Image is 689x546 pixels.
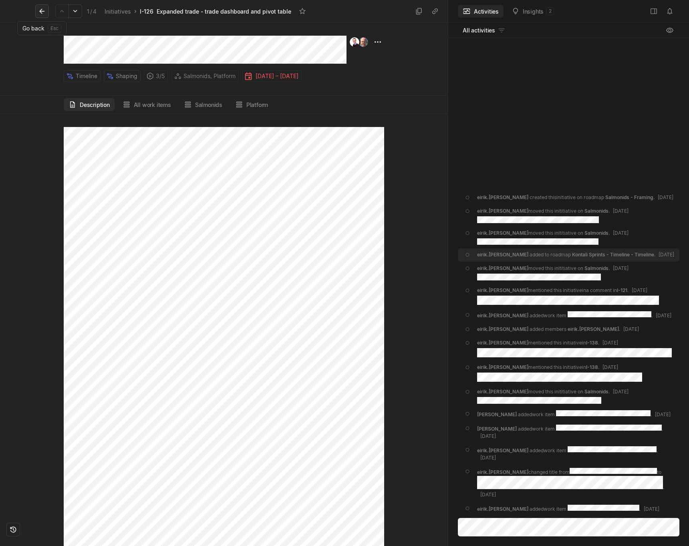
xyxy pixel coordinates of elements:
span: eirik.[PERSON_NAME] [477,312,528,318]
span: eirik.[PERSON_NAME] [477,252,528,258]
span: [DATE] [602,364,618,370]
span: [DATE] [480,455,496,461]
button: Description [64,98,115,111]
span: Shaping [116,71,137,82]
div: I-126 [140,7,153,16]
span: Timeline [76,71,97,82]
span: eirik.[PERSON_NAME] [477,340,528,346]
a: I-138 [586,340,598,346]
a: I-121 [617,287,627,293]
span: [PERSON_NAME] [477,426,517,432]
div: 3 / 5 [144,70,168,82]
span: eirik.[PERSON_NAME] [477,364,528,370]
div: moved this inititiative on . [477,265,629,280]
span: eirik.[PERSON_NAME] [568,326,619,332]
span: [PERSON_NAME] [477,411,517,417]
div: mentioned this initiative in . [477,339,672,357]
kbd: esc [48,24,61,32]
div: added work item . [477,446,675,461]
a: Initiatives [103,6,133,17]
span: Salmonids, Platform [183,71,236,82]
button: Salmonids [179,98,227,111]
button: All work items [118,98,176,111]
div: added members . [477,326,639,333]
div: changed title from to . [477,468,675,498]
div: › [134,7,137,15]
div: Go back [17,21,66,35]
span: eirik.[PERSON_NAME] [477,265,528,271]
img: Kontali0497_EJH_round.png [350,37,359,47]
button: Platform [230,98,273,111]
span: Kontali Sprints - Timeline - Timeline [572,252,654,258]
span: [DATE] [613,265,629,271]
span: [DATE] [480,433,496,439]
span: eirik.[PERSON_NAME] [477,326,528,332]
span: eirik.[PERSON_NAME] [477,389,528,395]
span: Salmonids [584,230,608,236]
div: moved this inititiative on . [477,230,629,245]
span: Salmonids [584,208,608,214]
div: moved this inititiative on . [477,208,629,223]
button: [DATE] – [DATE] [242,70,302,82]
span: [DATE] [480,492,496,498]
a: eirik.[PERSON_NAME]mentioned this initiativeinI-138.[DATE] [448,361,689,385]
div: added work item . [477,410,671,418]
button: Activities [458,5,504,18]
span: eirik.[PERSON_NAME] [477,506,528,512]
div: mentioned this initiative in . [477,364,642,382]
a: eirik.[PERSON_NAME]mentioned this initiativeina comment inI-121.[DATE] [448,284,689,308]
span: eirik.[PERSON_NAME] [477,230,528,236]
div: moved this inititiative on . [477,388,629,404]
div: mentioned this initiative in a comment in . [477,287,659,305]
div: 2 [546,7,554,15]
a: I-138 [586,364,598,370]
span: / [90,8,92,15]
button: Insights2 [507,5,559,18]
span: [DATE] [623,326,639,332]
div: added work item . [477,311,671,319]
span: eirik.[PERSON_NAME] [477,194,528,200]
div: added work item . [477,425,675,440]
span: [DATE] [613,230,629,236]
div: Expanded trade - trade dashboard and pivot table [157,7,291,16]
span: [DATE] [632,287,647,293]
span: [DATE] [644,506,659,512]
span: [DATE] [613,208,629,214]
span: Salmonids [584,389,608,395]
span: Salmonids - Framing [605,194,653,200]
span: All activities [463,26,495,34]
img: profile.jpeg [359,37,368,47]
div: added work item . [477,505,659,513]
button: All activities [458,24,510,37]
span: [DATE] [602,340,618,346]
div: added to roadmap . [477,251,674,258]
div: created this initiative on roadmap . [477,194,673,201]
span: Salmonids [584,265,608,271]
span: eirik.[PERSON_NAME] [477,447,528,453]
a: eirik.[PERSON_NAME]mentioned this initiativeinI-138.[DATE] [448,336,689,361]
span: eirik.[PERSON_NAME] [477,208,528,214]
span: [DATE] [613,389,629,395]
span: eirik.[PERSON_NAME] [477,469,528,475]
span: eirik.[PERSON_NAME] [477,287,528,293]
div: 1 4 [87,7,97,16]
